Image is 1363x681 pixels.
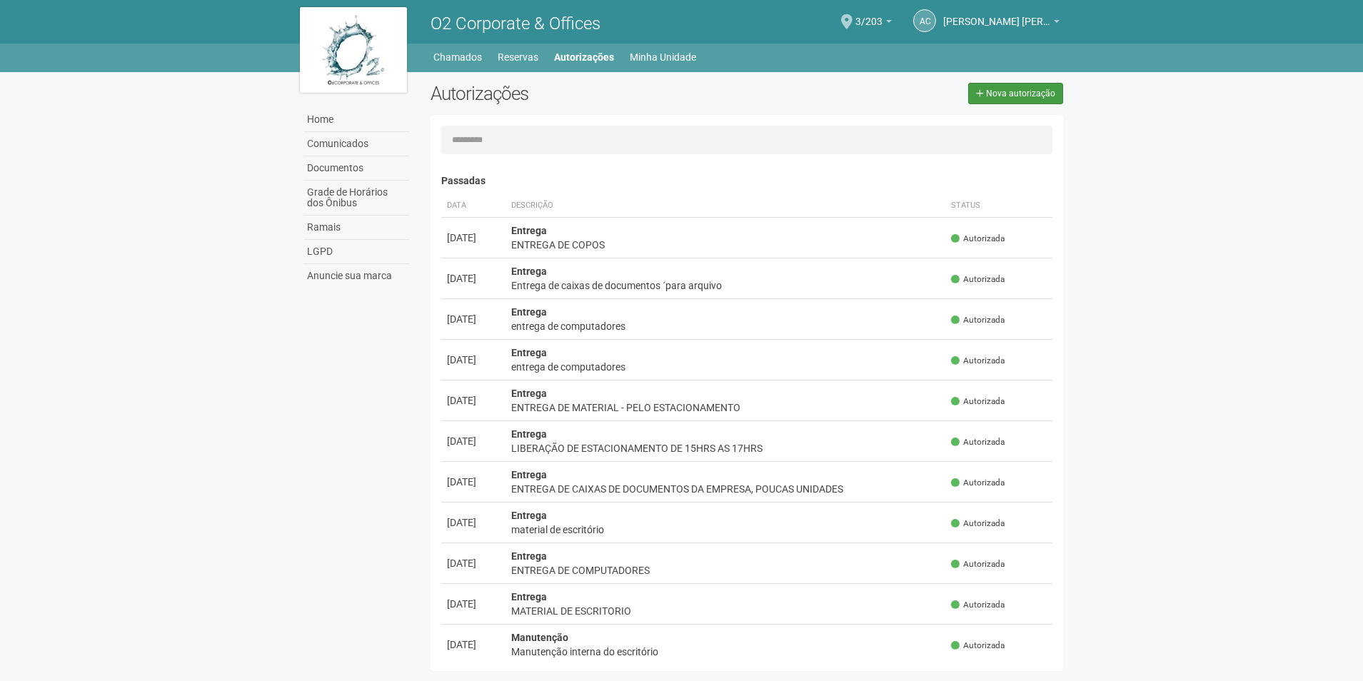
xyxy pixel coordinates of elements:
[303,156,409,181] a: Documentos
[943,2,1050,27] span: Amanda Cristina Sampaio Almeida
[431,14,600,34] span: O2 Corporate & Offices
[986,89,1055,99] span: Nova autorização
[447,597,500,611] div: [DATE]
[511,469,547,480] strong: Entrega
[441,194,506,218] th: Data
[447,271,500,286] div: [DATE]
[447,556,500,570] div: [DATE]
[951,599,1005,611] span: Autorizada
[498,47,538,67] a: Reservas
[951,436,1005,448] span: Autorizada
[511,441,940,455] div: LIBERAÇÃO DE ESTACIONAMENTO DE 15HRS AS 17HRS
[511,238,940,252] div: ENTREGA DE COPOS
[441,176,1053,186] h4: Passadas
[951,273,1005,286] span: Autorizada
[447,312,500,326] div: [DATE]
[303,216,409,240] a: Ramais
[951,355,1005,367] span: Autorizada
[855,2,882,27] span: 3/203
[511,645,940,659] div: Manutenção interna do escritório
[303,181,409,216] a: Grade de Horários dos Ônibus
[303,240,409,264] a: LGPD
[951,395,1005,408] span: Autorizada
[506,194,946,218] th: Descrição
[431,83,736,104] h2: Autorizações
[447,475,500,489] div: [DATE]
[511,604,940,618] div: MATERIAL DE ESCRITORIO
[511,550,547,562] strong: Entrega
[447,515,500,530] div: [DATE]
[511,510,547,521] strong: Entrega
[447,353,500,367] div: [DATE]
[945,194,1052,218] th: Status
[511,225,547,236] strong: Entrega
[511,388,547,399] strong: Entrega
[303,108,409,132] a: Home
[511,266,547,277] strong: Entrega
[951,314,1005,326] span: Autorizada
[511,347,547,358] strong: Entrega
[511,360,940,374] div: entrega de computadores
[511,278,940,293] div: Entrega de caixas de documentos ´para arquivo
[303,132,409,156] a: Comunicados
[951,233,1005,245] span: Autorizada
[511,428,547,440] strong: Entrega
[300,7,407,93] img: logo.jpg
[951,518,1005,530] span: Autorizada
[554,47,614,67] a: Autorizações
[951,477,1005,489] span: Autorizada
[630,47,696,67] a: Minha Unidade
[951,558,1005,570] span: Autorizada
[511,632,568,643] strong: Manutenção
[943,18,1060,29] a: [PERSON_NAME] [PERSON_NAME]
[511,319,940,333] div: entrega de computadores
[447,231,500,245] div: [DATE]
[511,306,547,318] strong: Entrega
[433,47,482,67] a: Chamados
[511,482,940,496] div: ENTREGA DE CAIXAS DE DOCUMENTOS DA EMPRESA, POUCAS UNIDADES
[303,264,409,288] a: Anuncie sua marca
[951,640,1005,652] span: Autorizada
[511,523,940,537] div: material de escritório
[447,434,500,448] div: [DATE]
[855,18,892,29] a: 3/203
[447,637,500,652] div: [DATE]
[511,563,940,577] div: ENTREGA DE COMPUTADORES
[913,9,936,32] a: AC
[968,83,1063,104] a: Nova autorização
[511,400,940,415] div: ENTREGA DE MATERIAL - PELO ESTACIONAMENTO
[447,393,500,408] div: [DATE]
[511,591,547,602] strong: Entrega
